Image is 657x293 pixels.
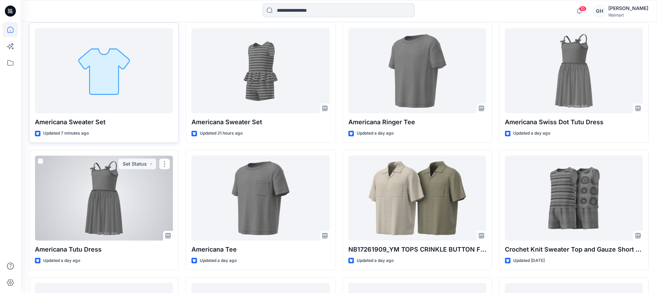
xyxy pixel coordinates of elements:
p: Americana Sweater Set [35,117,173,127]
p: Americana Ringer Tee [348,117,486,127]
p: Updated a day ago [43,257,80,264]
p: Updated 21 hours ago [200,130,243,137]
p: Crochet Knit Sweater Top and Gauze Short Set [505,245,643,254]
a: NB17261909_YM TOPS CRINKLE BUTTON FRONT [348,156,486,241]
div: Walmart [608,12,648,18]
a: Americana Tee [191,156,329,241]
p: Updated a day ago [357,130,394,137]
p: Americana Sweater Set [191,117,329,127]
div: [PERSON_NAME] [608,4,648,12]
p: Americana Tutu Dress [35,245,173,254]
a: Americana Sweater Set [191,28,329,113]
p: Updated [DATE] [513,257,545,264]
a: Americana Sweater Set [35,28,173,113]
p: Americana Tee [191,245,329,254]
div: GH [593,5,606,17]
p: Updated a day ago [357,257,394,264]
span: 10 [579,6,586,11]
a: Americana Tutu Dress [35,156,173,241]
p: NB17261909_YM TOPS CRINKLE BUTTON FRONT [348,245,486,254]
a: Crochet Knit Sweater Top and Gauze Short Set [505,156,643,241]
p: Updated a day ago [200,257,237,264]
p: Updated 7 minutes ago [43,130,89,137]
p: Americana Swiss Dot Tutu Dress [505,117,643,127]
p: Updated a day ago [513,130,550,137]
a: Americana Ringer Tee [348,28,486,113]
a: Americana Swiss Dot Tutu Dress [505,28,643,113]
